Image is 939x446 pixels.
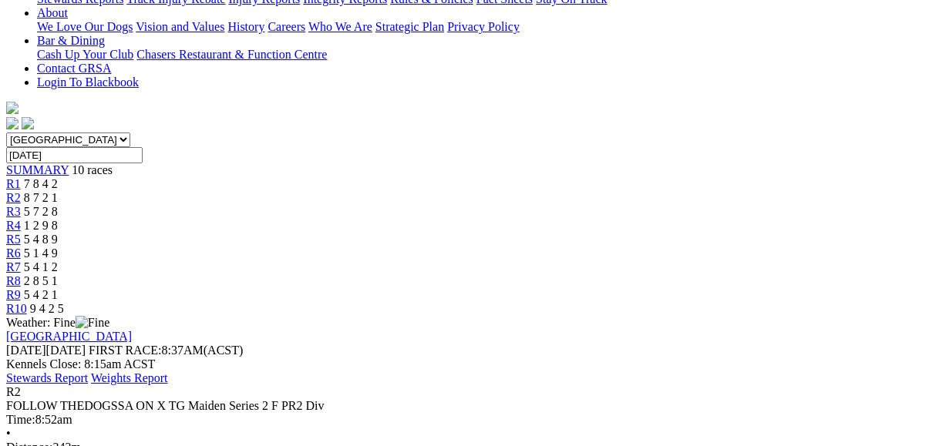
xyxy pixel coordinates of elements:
a: R3 [6,205,21,218]
a: R7 [6,260,21,273]
a: Login To Blackbook [37,75,139,89]
span: 9 4 2 5 [30,302,64,315]
a: R10 [6,302,27,315]
span: 8 7 2 1 [24,191,58,204]
span: 5 4 8 9 [24,233,58,246]
span: 8:37AM(ACST) [89,344,243,357]
span: 1 2 9 8 [24,219,58,232]
a: Who We Are [308,20,372,33]
span: Weather: Fine [6,316,109,329]
a: R5 [6,233,21,246]
div: Kennels Close: 8:15am ACST [6,357,924,371]
span: 5 4 2 1 [24,288,58,301]
span: 10 races [72,163,113,176]
img: logo-grsa-white.png [6,102,19,114]
div: About [37,20,924,34]
a: Privacy Policy [447,20,520,33]
a: R2 [6,191,21,204]
a: Careers [268,20,305,33]
span: 5 4 1 2 [24,260,58,273]
span: R2 [6,385,21,398]
a: History [227,20,264,33]
a: R9 [6,288,21,301]
img: facebook.svg [6,117,19,129]
a: Contact GRSA [37,62,111,75]
span: 2 8 5 1 [24,274,58,287]
span: • [6,427,11,440]
a: [GEOGRAPHIC_DATA] [6,330,132,343]
span: [DATE] [6,344,46,357]
a: About [37,6,68,19]
a: Strategic Plan [375,20,444,33]
a: Vision and Values [136,20,224,33]
img: Fine [76,316,109,330]
a: Chasers Restaurant & Function Centre [136,48,327,61]
img: twitter.svg [22,117,34,129]
span: 5 1 4 9 [24,246,58,260]
div: FOLLOW THEDOGSSA ON X TG Maiden Series 2 F PR2 Div [6,399,924,413]
a: R4 [6,219,21,232]
a: Bar & Dining [37,34,105,47]
span: 7 8 4 2 [24,177,58,190]
a: We Love Our Dogs [37,20,133,33]
span: FIRST RACE: [89,344,161,357]
a: Stewards Report [6,371,88,384]
span: [DATE] [6,344,86,357]
a: R1 [6,177,21,190]
span: 5 7 2 8 [24,205,58,218]
a: Weights Report [91,371,168,384]
a: R6 [6,246,21,260]
div: 8:52am [6,413,924,427]
input: Select date [6,147,143,163]
div: Bar & Dining [37,48,924,62]
span: Time: [6,413,35,426]
a: Cash Up Your Club [37,48,133,61]
a: SUMMARY [6,163,69,176]
a: R8 [6,274,21,287]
